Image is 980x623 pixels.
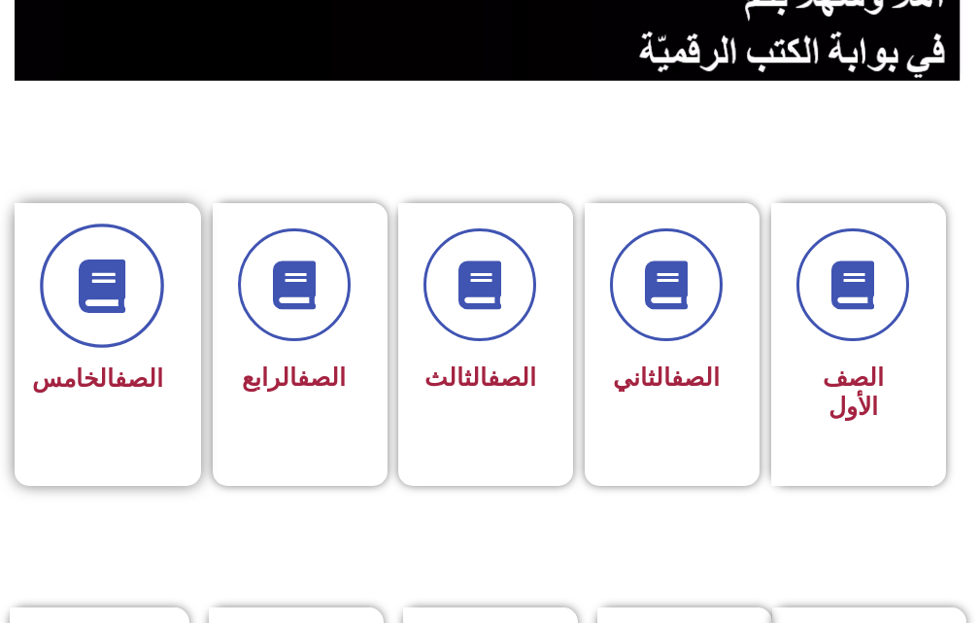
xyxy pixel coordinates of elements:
span: الثالث [424,363,536,392]
span: الرابع [242,363,346,392]
span: الخامس [32,364,163,393]
a: الصف [671,363,720,392]
a: الصف [115,364,163,393]
a: الصف [488,363,536,392]
span: الصف الأول [823,363,884,421]
a: الصف [297,363,346,392]
span: الثاني [613,363,720,392]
